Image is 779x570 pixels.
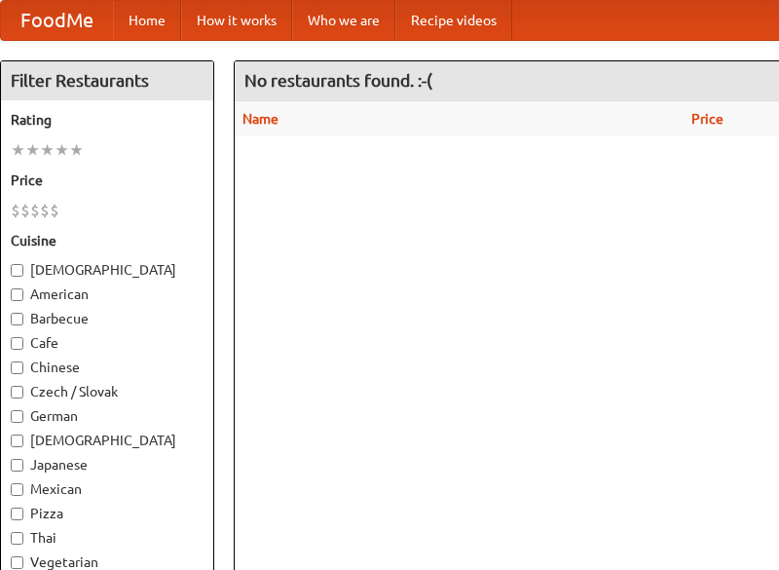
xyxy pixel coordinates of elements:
h4: Filter Restaurants [1,61,213,100]
li: ★ [69,139,84,161]
a: FoodMe [1,1,113,40]
input: Vegetarian [11,556,23,569]
li: ★ [25,139,40,161]
label: German [11,406,204,426]
label: Mexican [11,479,204,499]
label: Thai [11,528,204,548]
input: German [11,410,23,423]
a: How it works [181,1,292,40]
li: $ [11,200,20,221]
h5: Rating [11,110,204,130]
ng-pluralize: No restaurants found. :-( [244,71,432,90]
li: $ [50,200,59,221]
a: Name [242,111,278,127]
input: Czech / Slovak [11,386,23,399]
li: $ [20,200,30,221]
li: $ [30,200,40,221]
a: Recipe videos [395,1,512,40]
label: Czech / Slovak [11,382,204,401]
input: [DEMOGRAPHIC_DATA] [11,264,23,277]
li: ★ [55,139,69,161]
a: Who we are [292,1,395,40]
label: [DEMOGRAPHIC_DATA] [11,431,204,450]
label: Barbecue [11,309,204,328]
li: ★ [11,139,25,161]
input: [DEMOGRAPHIC_DATA] [11,435,23,447]
input: Barbecue [11,313,23,325]
input: Thai [11,532,23,545]
li: $ [40,200,50,221]
input: Cafe [11,337,23,350]
a: Price [691,111,723,127]
a: Home [113,1,181,40]
label: [DEMOGRAPHIC_DATA] [11,260,204,280]
input: Pizza [11,508,23,520]
label: American [11,285,204,304]
h5: Cuisine [11,231,204,250]
h5: Price [11,171,204,190]
input: Japanese [11,459,23,472]
label: Cafe [11,333,204,353]
input: Mexican [11,483,23,496]
label: Japanese [11,455,204,475]
label: Pizza [11,504,204,523]
input: American [11,288,23,301]
input: Chinese [11,361,23,374]
label: Chinese [11,358,204,377]
li: ★ [40,139,55,161]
